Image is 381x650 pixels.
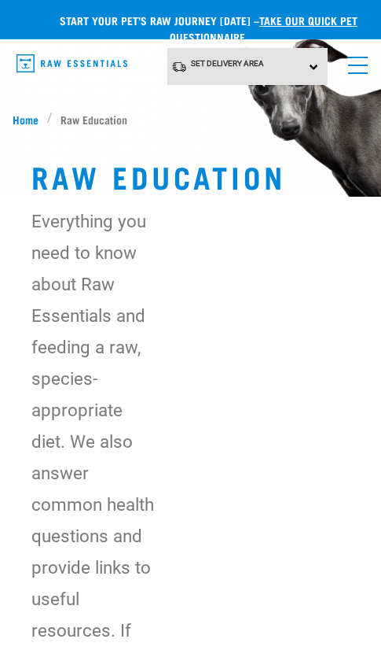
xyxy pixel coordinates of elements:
[13,111,47,127] a: Home
[171,61,187,73] img: van-moving.png
[13,111,368,127] nav: breadcrumbs
[191,59,264,68] span: Set Delivery Area
[170,17,358,39] a: take our quick pet questionnaire.
[31,159,350,193] h1: Raw Education
[16,54,127,72] img: Raw Essentials Logo
[13,111,38,127] span: Home
[340,47,368,76] a: menu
